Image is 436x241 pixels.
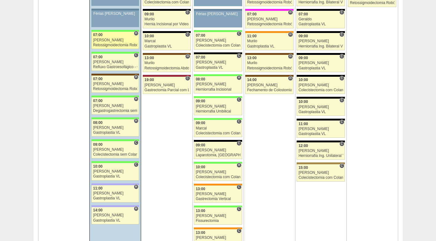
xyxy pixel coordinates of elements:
[143,11,191,28] a: C 09:00 Murilo Hernia Incisional por Video
[297,53,345,55] div: Key: Blanc
[298,12,308,16] span: 07:00
[298,56,308,60] span: 09:00
[196,236,240,240] div: [PERSON_NAME]
[298,127,343,131] div: [PERSON_NAME]
[143,55,191,72] a: H 13:00 Murilo Retossigmoidectomia Abdominal VL
[196,109,240,113] div: Herniorrafia Umbilical
[298,83,343,87] div: [PERSON_NAME]
[93,33,103,37] span: 07:00
[297,97,345,99] div: Key: Blanc
[247,12,257,16] span: 07:00
[196,143,205,147] span: 09:00
[247,0,292,4] div: Retossigmoidectomia Robótica
[297,75,345,77] div: Key: Blanc
[247,17,292,21] div: [PERSON_NAME]
[91,74,139,76] div: Key: Santa Joana
[247,56,257,60] span: 13:00
[93,196,138,200] div: Gastroplastia VL
[91,139,139,141] div: Key: Brasil
[297,11,345,28] a: C 07:00 Geraldo Gastroplastia VL
[91,161,139,163] div: Key: Brasil
[298,122,308,126] span: 11:00
[196,192,240,196] div: [PERSON_NAME]
[91,163,139,180] a: C 10:00 [PERSON_NAME] Gastroplastia VL
[237,163,241,168] span: Hospital
[93,164,103,169] span: 10:00
[91,141,139,158] a: C 09:00 [PERSON_NAME] Colecistectomia sem Colangiografia VL
[298,149,343,153] div: [PERSON_NAME]
[143,53,191,55] div: Key: Santa Joana
[93,87,138,91] div: Retossigmoidectomia Robótica
[339,120,344,125] span: Consultório
[145,61,189,65] div: Murilo
[247,34,257,38] span: 11:00
[247,22,292,26] div: Retossigmoidectomia Robótica
[339,54,344,59] span: Consultório
[247,44,292,48] div: Gastroplastia VL
[298,0,343,4] div: Herniorrafia Ing. Bilateral VL
[134,206,138,211] span: Hospital
[245,11,293,28] a: H 07:00 [PERSON_NAME] Retossigmoidectomia Robótica
[196,187,205,191] span: 13:00
[247,66,292,70] div: Retossigmoidectomia Robótica
[134,184,138,189] span: Hospital
[350,1,394,5] div: Retossigmoidectomia Robótica
[143,9,191,11] div: Key: Blanc
[237,31,241,36] span: Consultório
[93,170,138,174] div: [PERSON_NAME]
[185,32,190,37] span: Consultório
[297,33,345,50] a: C 09:00 [PERSON_NAME] Herniorrafia Ing. Bilateral VL
[298,154,343,158] div: Herniorrafia Ing. Unilateral VL
[93,99,103,103] span: 07:00
[196,126,240,130] div: Marcal
[194,120,242,137] a: C 09:00 Marcal Colecistectomia com Colangiografia VL
[194,118,242,120] div: Key: Brasil
[297,9,345,11] div: Key: Blanc
[297,99,345,116] a: C 10:00 [PERSON_NAME] Gastroplastia VL
[91,9,139,10] div: Key: Aviso
[339,76,344,81] span: Consultório
[288,32,293,37] span: Hospital
[297,31,345,33] div: Key: Blanc
[196,197,240,201] div: Gastrectomia Vertical
[93,131,138,135] div: Gastroplastia VL
[145,17,189,21] div: Murilo
[245,75,293,77] div: Key: Santa Joana
[298,61,343,65] div: [PERSON_NAME]
[93,82,138,86] div: [PERSON_NAME]
[196,39,240,43] div: [PERSON_NAME]
[245,55,293,72] a: H 13:00 Murilo Retossigmoidectomia Robótica
[93,43,138,47] div: Retossigmoidectomia Robótica
[145,44,189,48] div: Gastroplastia VL
[298,105,343,109] div: [PERSON_NAME]
[297,77,345,94] a: C 10:00 [PERSON_NAME] Colecistectomia com Colangiografia VL
[145,88,189,92] div: Gastrectomia Parcial com Linfadenectomia
[93,104,138,108] div: [PERSON_NAME]
[339,10,344,15] span: Consultório
[237,75,241,80] span: Hospital
[196,66,240,70] div: Gastroplastia VL
[145,56,154,60] span: 13:00
[245,9,293,11] div: Key: Pro Matre
[91,76,139,93] a: H 07:00 [PERSON_NAME] Retossigmoidectomia Robótica
[91,54,139,71] a: C 07:00 [PERSON_NAME] Refluxo Gastroesofágico - Cirurgia VL
[196,214,240,218] div: [PERSON_NAME]
[134,53,138,58] span: Consultório
[93,219,138,223] div: Gastroplastia VL
[143,31,191,33] div: Key: Blanc
[288,10,293,15] span: Hospital
[91,205,139,207] div: Key: Christóvão da Gama
[298,44,343,48] div: Herniorrafia Ing. Bilateral VL
[196,77,205,81] span: 08:00
[196,175,240,179] div: Colecistectomia com Colangiografia VL
[91,32,139,49] a: H 07:00 [PERSON_NAME] Retossigmoidectomia Robótica
[196,43,240,47] div: Colecistectomia com Colangiografia VL
[134,75,138,80] span: Hospital
[143,77,191,94] a: C 19:00 [PERSON_NAME] Gastrectomia Parcial com Linfadenectomia
[145,66,189,70] div: Retossigmoidectomia Abdominal VL
[196,60,240,64] div: [PERSON_NAME]
[93,142,103,147] span: 09:00
[194,184,242,186] div: Key: São Luiz - SCS
[93,191,138,195] div: [PERSON_NAME]
[91,183,139,185] div: Key: Christóvão da Gama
